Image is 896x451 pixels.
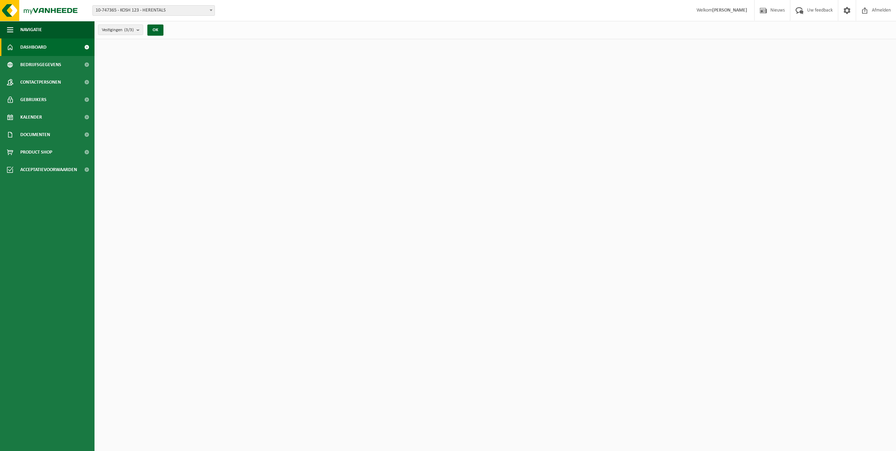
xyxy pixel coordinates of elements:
[93,6,215,15] span: 10-747365 - KOSH 123 - HERENTALS
[20,143,52,161] span: Product Shop
[20,38,47,56] span: Dashboard
[92,5,215,16] span: 10-747365 - KOSH 123 - HERENTALS
[98,24,143,35] button: Vestigingen(3/3)
[20,56,61,73] span: Bedrijfsgegevens
[20,126,50,143] span: Documenten
[20,161,77,178] span: Acceptatievoorwaarden
[20,91,47,108] span: Gebruikers
[124,28,134,32] count: (3/3)
[712,8,747,13] strong: [PERSON_NAME]
[147,24,163,36] button: OK
[20,73,61,91] span: Contactpersonen
[102,25,134,35] span: Vestigingen
[20,21,42,38] span: Navigatie
[20,108,42,126] span: Kalender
